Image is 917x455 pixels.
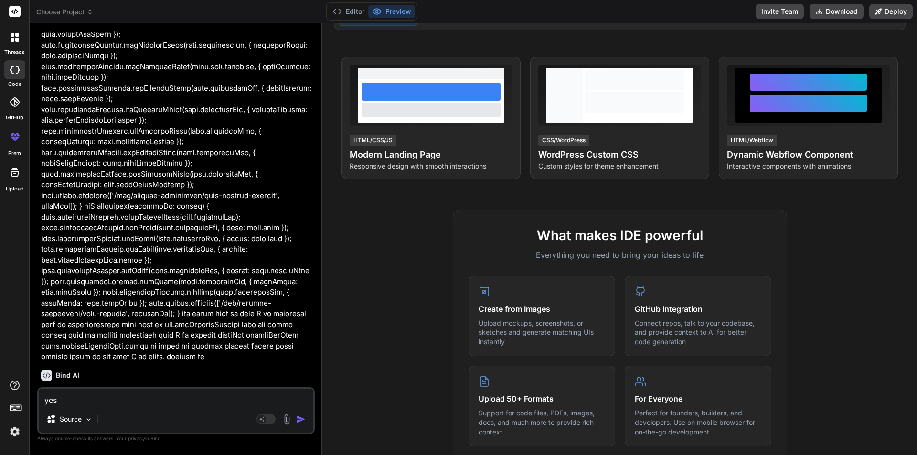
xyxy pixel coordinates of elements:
[538,161,701,171] p: Custom styles for theme enhancement
[8,149,21,158] label: prem
[479,318,605,347] p: Upload mockups, screenshots, or sketches and generate matching UIs instantly
[469,249,771,261] p: Everything you need to bring your ideas to life
[727,161,890,171] p: Interactive components with animations
[85,415,93,423] img: Pick Models
[128,435,145,441] span: privacy
[727,148,890,161] h4: Dynamic Webflow Component
[538,148,701,161] h4: WordPress Custom CSS
[37,434,315,443] p: Always double-check its answers. Your in Bind
[479,303,605,315] h4: Create from Images
[41,387,313,420] p: I see the issue! You're using a single for both standard products and variant products, which cau...
[6,185,24,193] label: Upload
[368,5,415,18] button: Preview
[350,135,396,146] div: HTML/CSS/JS
[810,4,864,19] button: Download
[635,408,761,436] p: Perfect for founders, builders, and developers. Use on mobile browser for on-the-go development
[350,148,512,161] h4: Modern Landing Page
[350,161,512,171] p: Responsive design with smooth interactions
[635,393,761,404] h4: For Everyone
[756,4,804,19] button: Invite Team
[36,7,93,17] span: Choose Project
[7,423,23,440] img: settings
[635,303,761,315] h4: GitHub Integration
[296,414,306,424] img: icon
[635,318,761,347] p: Connect repos, talk to your codebase, and provide context to AI for better code generation
[56,370,79,380] h6: Bind AI
[538,135,589,146] div: CSS/WordPress
[60,414,82,424] p: Source
[329,5,368,18] button: Editor
[6,114,23,122] label: GitHub
[479,408,605,436] p: Support for code files, PDFs, images, docs, and much more to provide rich context
[39,389,313,406] textarea: yes
[469,225,771,245] h2: What makes IDE powerful
[8,80,21,88] label: code
[4,48,25,56] label: threads
[869,4,913,19] button: Deploy
[479,393,605,404] h4: Upload 50+ Formats
[281,414,292,425] img: attachment
[727,135,777,146] div: HTML/Webflow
